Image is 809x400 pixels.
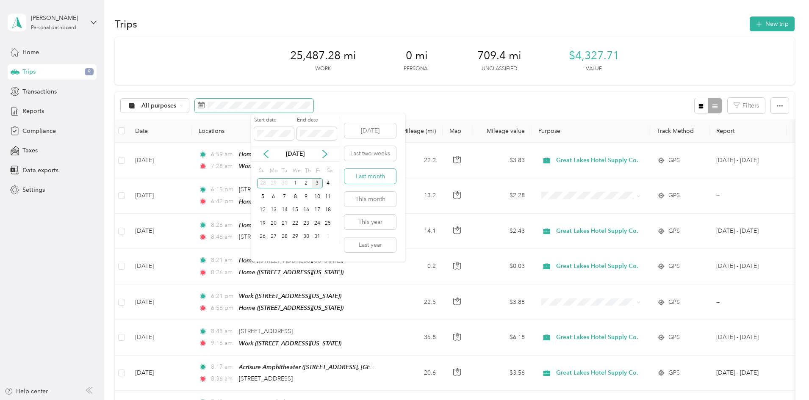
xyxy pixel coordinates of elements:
th: Date [128,119,192,143]
span: 709.4 mi [477,49,521,63]
span: Home ([STREET_ADDRESS][US_STATE]) [239,198,344,205]
div: 2 [301,178,312,189]
button: New trip [750,17,795,31]
th: Track Method [650,119,709,143]
div: 19 [257,218,268,229]
div: 13 [268,205,279,215]
span: Great Lakes Hotel Supply Co. [556,333,638,342]
button: Last month [344,169,396,184]
div: Sa [325,165,333,177]
p: Unclassified [482,65,517,73]
span: 9 [85,68,94,76]
div: 1 [290,178,301,189]
div: 26 [257,232,268,242]
td: [DATE] [128,178,192,213]
span: GPS [668,191,680,200]
div: Personal dashboard [31,25,76,30]
button: Filters [728,98,765,113]
span: Settings [22,185,45,194]
th: Mileage value [472,119,532,143]
div: 25 [323,218,334,229]
iframe: Everlance-gr Chat Button Frame [762,353,809,400]
span: Great Lakes Hotel Supply Co. [556,156,638,165]
span: GPS [668,333,680,342]
td: 22.2 [387,143,443,178]
td: Oct 1 - 31, 2025 [709,320,787,355]
span: GPS [668,156,680,165]
td: 0.2 [387,249,443,284]
div: 18 [323,205,334,215]
span: GPS [668,368,680,378]
th: Report [709,119,787,143]
td: [DATE] [128,143,192,178]
td: $2.28 [472,178,532,213]
span: Reports [22,107,44,116]
span: 7:28 am [211,162,235,171]
td: -- [709,284,787,320]
span: Work ([STREET_ADDRESS][US_STATE]) [239,292,341,299]
td: 14.1 [387,214,443,249]
th: Purpose [532,119,650,143]
span: 8:26 am [211,221,235,230]
div: 16 [301,205,312,215]
span: 6:42 pm [211,197,235,206]
div: Fr [315,165,323,177]
span: [STREET_ADDRESS] [239,328,293,335]
span: GPS [668,262,680,271]
span: 8:26 am [211,268,235,277]
span: Home [22,48,39,57]
span: Great Lakes Hotel Supply Co. [556,262,638,271]
span: GPS [668,298,680,307]
div: 7 [279,191,290,202]
div: [PERSON_NAME] [31,14,84,22]
div: Mo [268,165,277,177]
span: 8:43 am [211,327,235,336]
button: Help center [5,387,48,396]
span: Acrisure Amphitheater ([STREET_ADDRESS], [GEOGRAPHIC_DATA], [US_STATE]) [239,364,455,371]
span: 9:16 am [211,339,235,348]
span: [STREET_ADDRESS] [239,233,293,240]
div: 24 [312,218,323,229]
div: 3 [312,178,323,189]
div: We [291,165,301,177]
div: Tu [280,165,288,177]
div: 17 [312,205,323,215]
div: 22 [290,218,301,229]
div: 14 [279,205,290,215]
button: [DATE] [344,123,396,138]
div: Su [257,165,265,177]
span: 6:56 pm [211,303,235,313]
span: Work ([STREET_ADDRESS][US_STATE]) [239,340,341,347]
div: 11 [323,191,334,202]
div: 27 [268,232,279,242]
label: Start date [254,116,294,124]
td: $6.18 [472,320,532,355]
td: $2.43 [472,214,532,249]
td: -- [709,178,787,213]
td: [DATE] [128,214,192,249]
span: Taxes [22,146,38,155]
span: 6:59 am [211,150,235,159]
span: 6:15 pm [211,185,235,194]
th: Map [443,119,472,143]
span: Trips [22,67,36,76]
div: 29 [268,178,279,189]
div: 29 [290,232,301,242]
div: 30 [279,178,290,189]
span: 0 mi [406,49,428,63]
div: 8 [290,191,301,202]
td: [DATE] [128,284,192,320]
div: 5 [257,191,268,202]
span: 8:21 am [211,256,235,265]
div: 15 [290,205,301,215]
span: Home ([STREET_ADDRESS][US_STATE]) [239,304,344,311]
td: Oct 1 - 31, 2025 [709,143,787,178]
div: 28 [279,232,290,242]
td: 13.2 [387,178,443,213]
button: This month [344,192,396,207]
span: Home ([STREET_ADDRESS][US_STATE]) [239,269,344,276]
p: [DATE] [277,149,313,158]
div: 6 [268,191,279,202]
p: Personal [404,65,430,73]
